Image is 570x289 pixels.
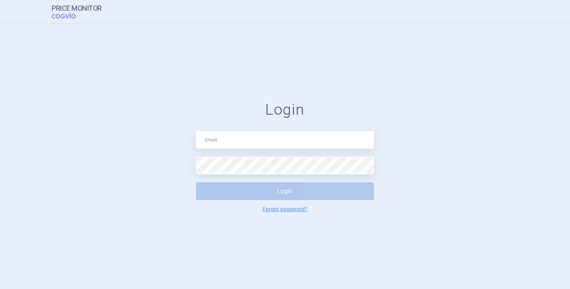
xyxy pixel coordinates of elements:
[51,4,102,12] strong: Price Monitor
[196,101,374,119] h1: Login
[51,12,87,19] span: COGVIO
[262,206,308,212] a: Forgot password?
[51,4,102,19] a: Price MonitorCOGVIO
[196,131,374,149] input: Email
[196,182,374,200] button: Login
